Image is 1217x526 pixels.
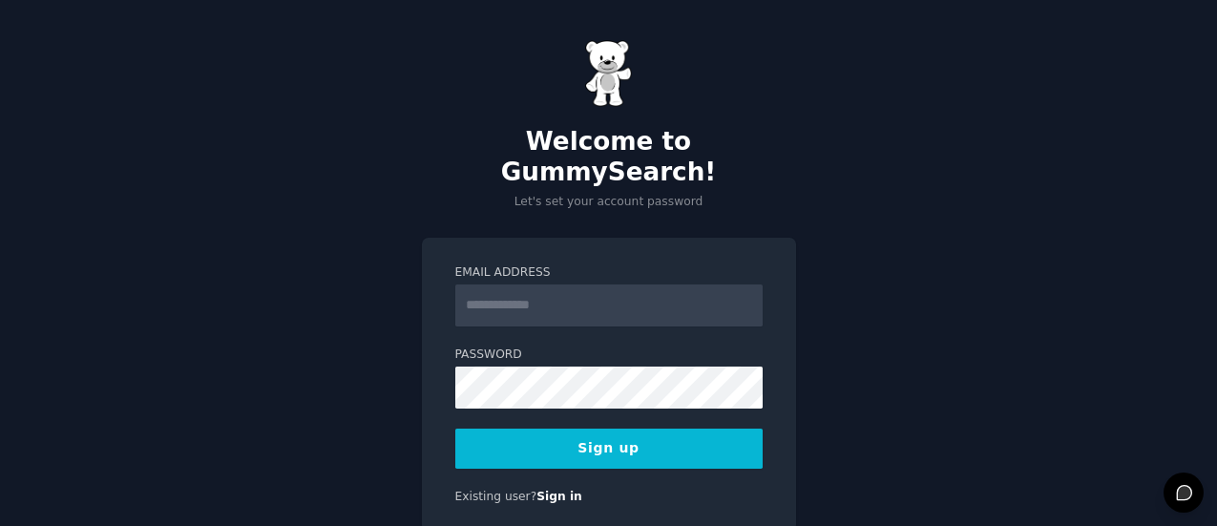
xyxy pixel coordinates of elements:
button: Sign up [455,429,763,469]
a: Sign in [536,490,582,503]
label: Email Address [455,264,763,282]
h2: Welcome to GummySearch! [422,127,796,187]
img: Gummy Bear [585,40,633,107]
label: Password [455,347,763,364]
span: Existing user? [455,490,537,503]
p: Let's set your account password [422,194,796,211]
